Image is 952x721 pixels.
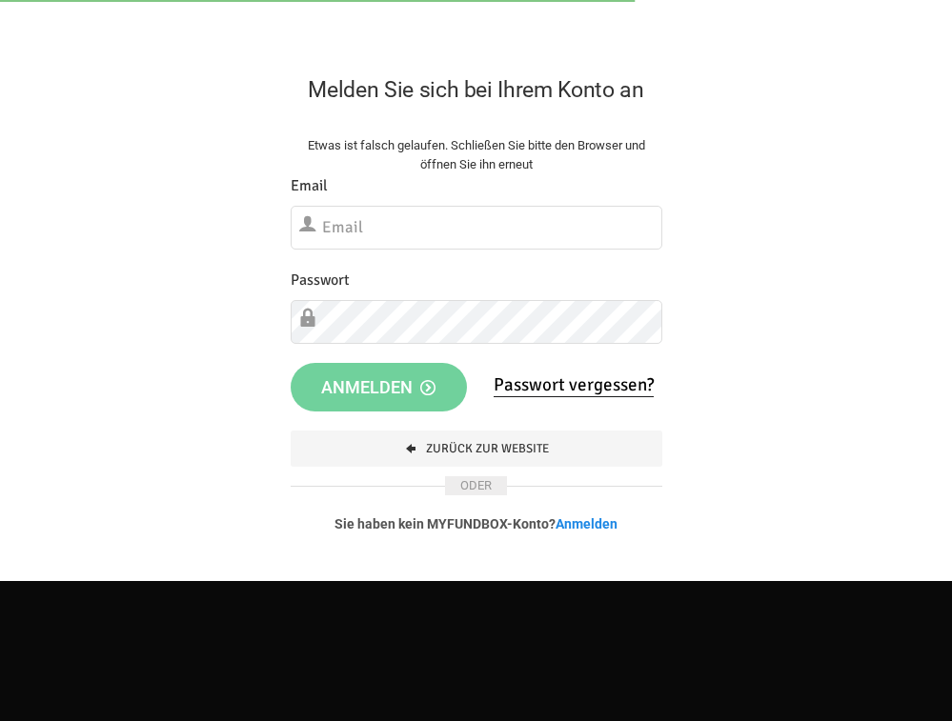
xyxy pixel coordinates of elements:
[494,373,654,397] a: Passwort vergessen?
[556,516,618,531] a: Anmelden
[445,476,507,495] span: ODER
[291,174,328,198] label: Email
[321,377,435,397] span: Anmelden
[291,73,662,107] h2: Melden Sie sich bei Ihrem Konto an
[291,363,467,412] button: Anmelden
[291,431,662,467] a: Zurück zur Website
[291,136,662,174] div: Etwas ist falsch gelaufen. Schließen Sie bitte den Browser und öffnen Sie ihn erneut
[291,269,350,292] label: Passwort
[291,206,662,250] input: Email
[291,514,662,533] p: Sie haben kein MYFUNDBOX-Konto?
